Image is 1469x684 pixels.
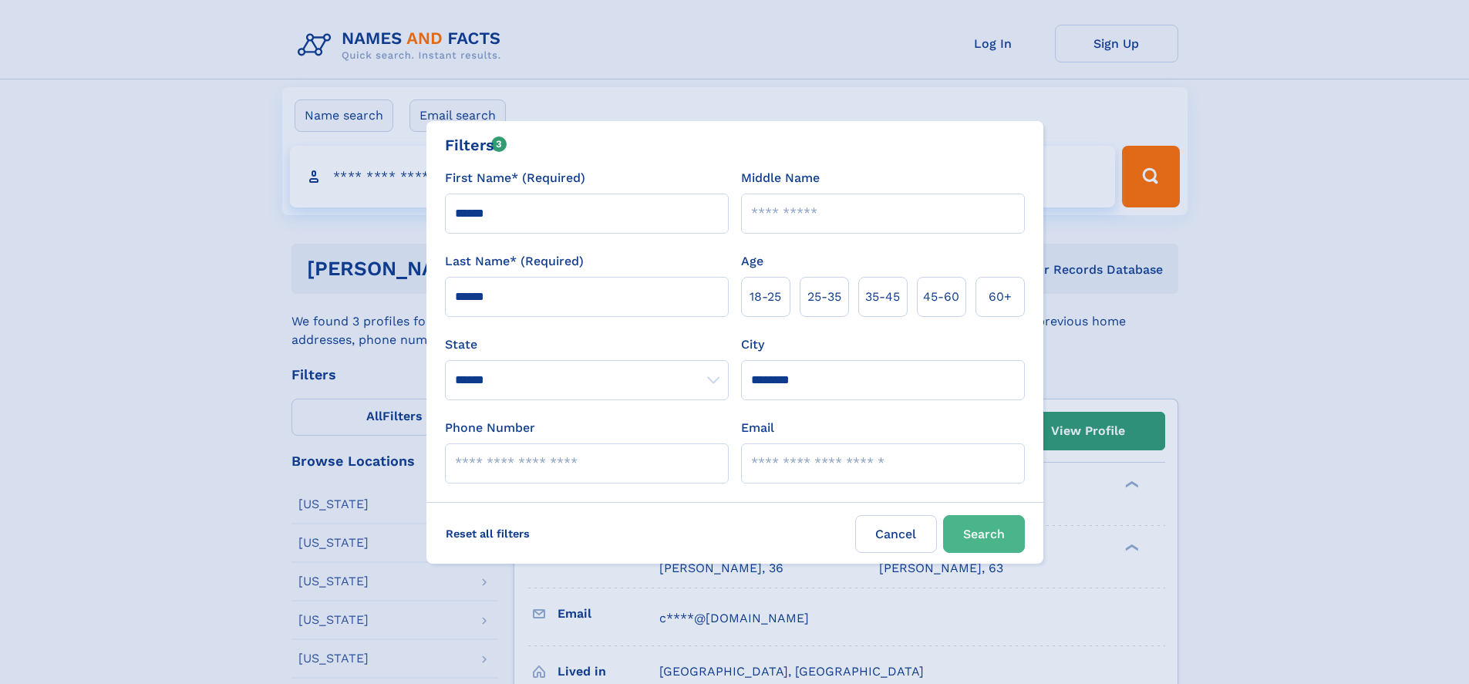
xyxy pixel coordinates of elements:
div: Filters [445,133,507,157]
button: Search [943,515,1025,553]
label: State [445,335,729,354]
label: City [741,335,764,354]
label: Phone Number [445,419,535,437]
label: Reset all filters [436,515,540,552]
span: 18‑25 [750,288,781,306]
label: Last Name* (Required) [445,252,584,271]
span: 60+ [989,288,1012,306]
span: 45‑60 [923,288,959,306]
span: 35‑45 [865,288,900,306]
span: 25‑35 [807,288,841,306]
label: First Name* (Required) [445,169,585,187]
label: Cancel [855,515,937,553]
label: Middle Name [741,169,820,187]
label: Email [741,419,774,437]
label: Age [741,252,763,271]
